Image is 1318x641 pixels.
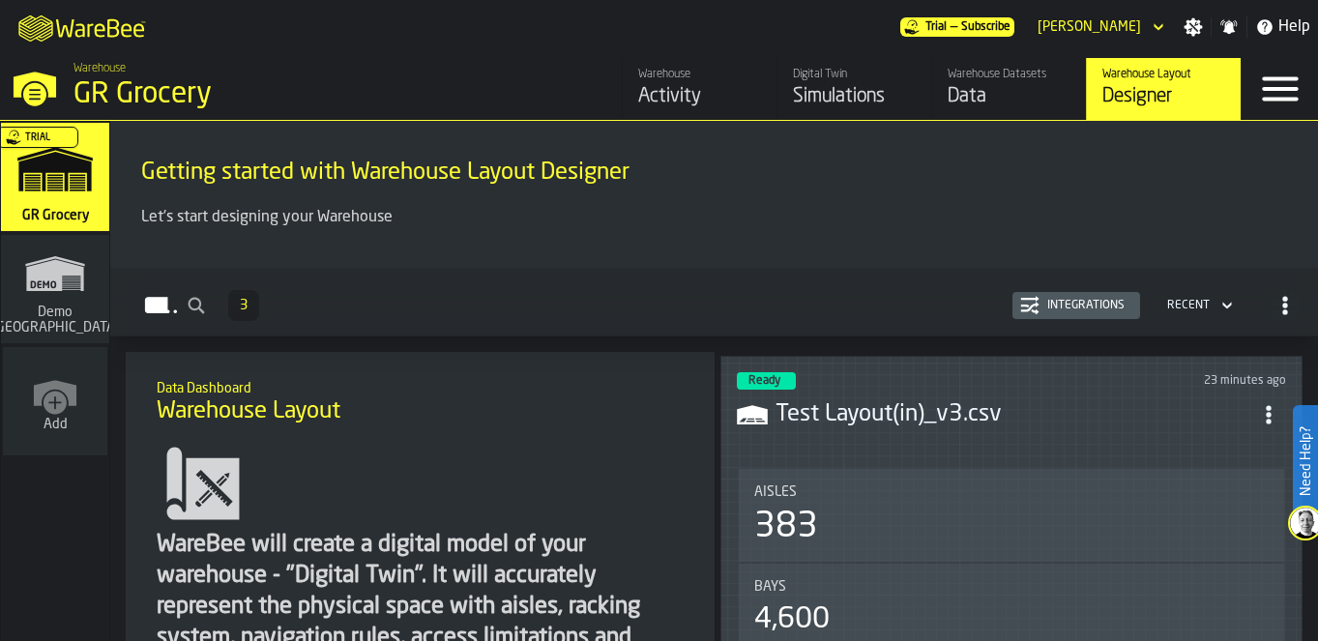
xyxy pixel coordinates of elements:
div: Title [754,484,1270,500]
a: link-to-/wh/i/e451d98b-95f6-4604-91ff-c80219f9c36d/data [931,58,1086,120]
span: Help [1278,15,1310,39]
span: Trial [925,20,947,34]
a: link-to-/wh/i/e451d98b-95f6-4604-91ff-c80219f9c36d/simulations [776,58,931,120]
span: — [951,20,957,34]
div: Updated: 9/8/2025, 3:13:04 PM Created: 9/8/2025, 3:09:45 PM [1042,374,1286,388]
label: button-toggle-Menu [1242,58,1318,120]
div: ButtonLoadMore-Load More-Prev-First-Last [220,290,267,321]
div: Data [948,83,1070,110]
p: Let's start designing your Warehouse [141,206,1287,229]
div: Simulations [793,83,916,110]
a: link-to-/wh/new [3,347,107,459]
h2: Sub Title [141,154,1287,158]
a: link-to-/wh/i/16932755-72b9-4ea4-9c69-3f1f3a500823/simulations [1,235,109,347]
h2: button-Layouts [110,268,1318,336]
div: title-Warehouse Layout [141,367,699,437]
div: Title [754,579,1270,595]
a: link-to-/wh/i/e451d98b-95f6-4604-91ff-c80219f9c36d/simulations [1,123,109,235]
span: Add [44,417,68,432]
div: DropdownMenuValue-Sandhya Gopakumar [1030,15,1168,39]
div: 4,600 [754,602,830,637]
div: Menu Subscription [900,17,1014,37]
span: Subscribe [961,20,1010,34]
span: Getting started with Warehouse Layout Designer [141,158,630,189]
a: link-to-/wh/i/e451d98b-95f6-4604-91ff-c80219f9c36d/feed/ [622,58,776,120]
div: DropdownMenuValue-4 [1159,294,1237,317]
span: Aisles [754,484,797,500]
span: Bays [754,579,786,595]
div: Digital Twin [793,68,916,81]
div: Designer [1102,83,1225,110]
span: Ready [748,375,780,387]
span: Trial [25,132,50,143]
div: status-3 2 [737,372,796,390]
div: Warehouse [638,68,761,81]
label: button-toggle-Help [1247,15,1318,39]
div: Activity [638,83,761,110]
div: 383 [754,508,818,546]
a: link-to-/wh/i/e451d98b-95f6-4604-91ff-c80219f9c36d/designer [1086,58,1241,120]
div: DropdownMenuValue-4 [1167,299,1210,312]
button: button-Integrations [1012,292,1140,319]
div: stat-Aisles [739,469,1285,562]
div: ItemListCard- [110,121,1318,268]
span: Warehouse Layout [157,396,340,427]
h3: Test Layout(in)_v3.csv [776,399,1252,430]
div: title-Getting started with Warehouse Layout Designer [126,136,1303,206]
h2: Sub Title [157,377,684,396]
div: GR Grocery [73,77,596,112]
a: link-to-/wh/i/e451d98b-95f6-4604-91ff-c80219f9c36d/pricing/ [900,17,1014,37]
div: Integrations [1040,299,1132,312]
span: 3 [240,299,248,312]
label: Need Help? [1295,407,1316,515]
label: button-toggle-Notifications [1212,17,1246,37]
div: Warehouse Datasets [948,68,1070,81]
div: Warehouse Layout [1102,68,1225,81]
label: button-toggle-Settings [1176,17,1211,37]
div: DropdownMenuValue-Sandhya Gopakumar [1038,19,1141,35]
span: Warehouse [73,62,126,75]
